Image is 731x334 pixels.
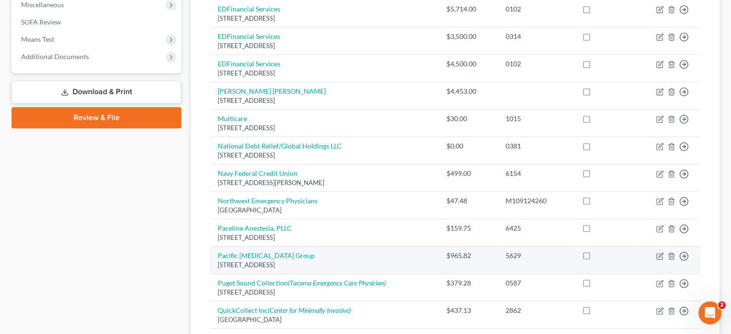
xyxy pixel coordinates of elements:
div: [STREET_ADDRESS] [218,124,431,133]
div: $499.00 [446,169,490,178]
div: 1015 [506,114,567,124]
span: Miscellaneous [21,0,64,9]
a: Download & Print [12,81,181,103]
a: Navy Federal Credit Union [218,169,297,177]
a: Northwest Emergency Physicians [218,197,318,205]
div: [STREET_ADDRESS][PERSON_NAME] [218,178,431,187]
div: 2862 [506,306,567,315]
div: $5,714.00 [446,4,490,14]
i: (Center for Minimally Invasive) [268,306,351,314]
a: Puget Sound Collection(Tacoma Emergency Care Physician) [218,279,386,287]
div: 0587 [506,278,567,288]
div: $4,500.00 [446,59,490,69]
div: [STREET_ADDRESS] [218,96,431,105]
div: [GEOGRAPHIC_DATA] [218,206,431,215]
div: 0102 [506,4,567,14]
div: $437.13 [446,306,490,315]
div: [STREET_ADDRESS] [218,69,431,78]
div: [GEOGRAPHIC_DATA] [218,315,431,324]
div: [STREET_ADDRESS] [218,151,431,160]
a: Multicare [218,114,247,123]
span: SOFA Review [21,18,61,26]
div: 5629 [506,251,567,260]
a: National Debt Relief/Global Holdings LLC [218,142,342,150]
a: Review & File [12,107,181,128]
span: Additional Documents [21,52,89,61]
div: [STREET_ADDRESS] [218,288,431,297]
a: EDFinancial Services [218,32,280,40]
div: $30.00 [446,114,490,124]
iframe: Intercom live chat [698,301,721,324]
div: 0381 [506,141,567,151]
a: SOFA Review [13,13,181,31]
span: 2 [718,301,726,309]
div: 6425 [506,223,567,233]
div: $159.75 [446,223,490,233]
a: QuickCollect Inc(Center for Minimally Invasive) [218,306,351,314]
div: [STREET_ADDRESS] [218,260,431,270]
a: EDFinancial Services [218,60,280,68]
span: Means Test [21,35,54,43]
div: [STREET_ADDRESS] [218,41,431,50]
div: 0102 [506,59,567,69]
div: [STREET_ADDRESS] [218,233,431,242]
a: [PERSON_NAME] [PERSON_NAME] [218,87,326,95]
div: [STREET_ADDRESS] [218,14,431,23]
div: $3,500.00 [446,32,490,41]
div: M109124260 [506,196,567,206]
a: EDFinancial Services [218,5,280,13]
div: 6154 [506,169,567,178]
div: $47.48 [446,196,490,206]
i: (Tacoma Emergency Care Physician) [288,279,386,287]
div: $4,453.00 [446,87,490,96]
a: Pacific [MEDICAL_DATA] Group [218,251,315,260]
div: 0314 [506,32,567,41]
div: $965.82 [446,251,490,260]
a: Paceline Anestesia, PLLC [218,224,292,232]
div: $379.28 [446,278,490,288]
div: $0.00 [446,141,490,151]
